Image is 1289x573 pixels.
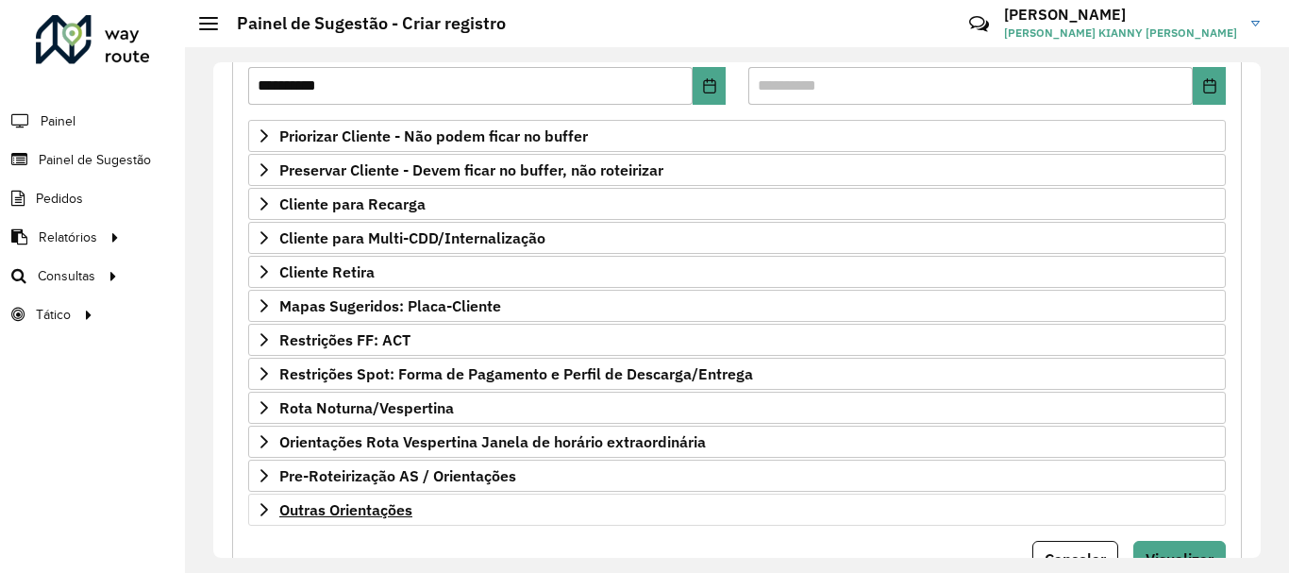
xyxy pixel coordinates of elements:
[279,468,516,483] span: Pre-Roteirização AS / Orientações
[248,222,1226,254] a: Cliente para Multi-CDD/Internalização
[279,230,545,245] span: Cliente para Multi-CDD/Internalização
[279,366,753,381] span: Restrições Spot: Forma de Pagamento e Perfil de Descarga/Entrega
[248,154,1226,186] a: Preservar Cliente - Devem ficar no buffer, não roteirizar
[248,358,1226,390] a: Restrições Spot: Forma de Pagamento e Perfil de Descarga/Entrega
[248,188,1226,220] a: Cliente para Recarga
[41,111,75,131] span: Painel
[36,305,71,325] span: Tático
[39,228,97,247] span: Relatórios
[279,434,706,449] span: Orientações Rota Vespertina Janela de horário extraordinária
[1045,549,1106,568] span: Cancelar
[248,460,1226,492] a: Pre-Roteirização AS / Orientações
[38,266,95,286] span: Consultas
[279,128,588,143] span: Priorizar Cliente - Não podem ficar no buffer
[248,426,1226,458] a: Orientações Rota Vespertina Janela de horário extraordinária
[959,4,999,44] a: Contato Rápido
[279,332,410,347] span: Restrições FF: ACT
[218,13,506,34] h2: Painel de Sugestão - Criar registro
[279,162,663,177] span: Preservar Cliente - Devem ficar no buffer, não roteirizar
[1004,6,1237,24] h3: [PERSON_NAME]
[279,298,501,313] span: Mapas Sugeridos: Placa-Cliente
[279,196,426,211] span: Cliente para Recarga
[1004,25,1237,42] span: [PERSON_NAME] KIANNY [PERSON_NAME]
[693,67,726,105] button: Choose Date
[248,392,1226,424] a: Rota Noturna/Vespertina
[39,150,151,170] span: Painel de Sugestão
[248,290,1226,322] a: Mapas Sugeridos: Placa-Cliente
[248,324,1226,356] a: Restrições FF: ACT
[279,502,412,517] span: Outras Orientações
[248,256,1226,288] a: Cliente Retira
[279,400,454,415] span: Rota Noturna/Vespertina
[248,120,1226,152] a: Priorizar Cliente - Não podem ficar no buffer
[36,189,83,209] span: Pedidos
[248,494,1226,526] a: Outras Orientações
[1193,67,1226,105] button: Choose Date
[1146,549,1214,568] span: Visualizar
[279,264,375,279] span: Cliente Retira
